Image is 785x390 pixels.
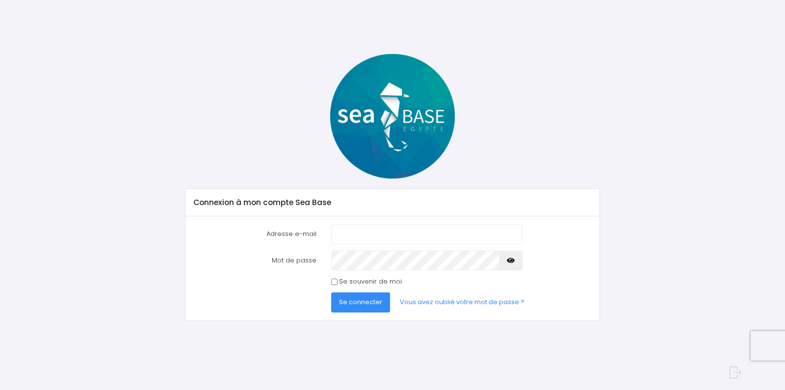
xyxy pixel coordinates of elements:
[186,251,324,270] label: Mot de passe
[186,224,324,244] label: Adresse e-mail
[185,189,599,216] div: Connexion à mon compte Sea Base
[392,292,532,312] a: Vous avez oublié votre mot de passe ?
[331,292,390,312] button: Se connecter
[339,297,382,307] span: Se connecter
[339,277,402,286] label: Se souvenir de moi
